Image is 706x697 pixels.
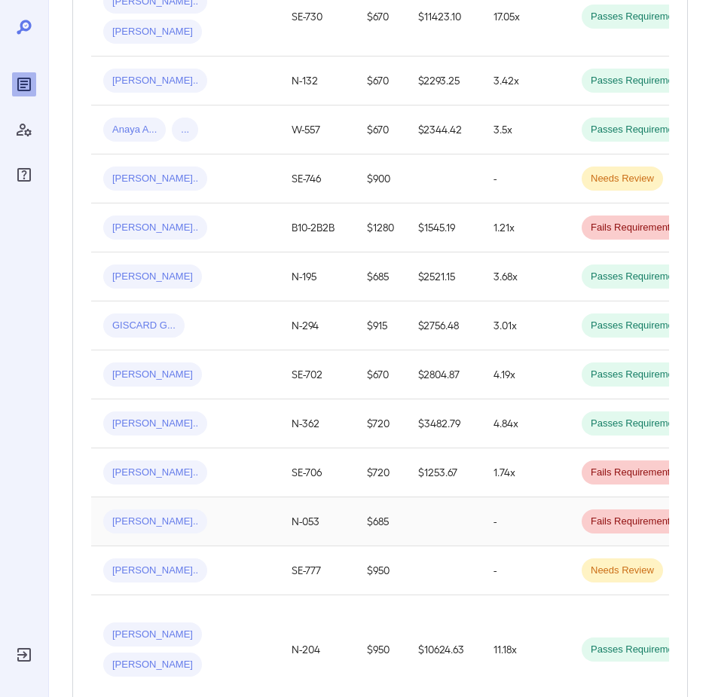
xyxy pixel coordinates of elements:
[406,252,481,301] td: $2521.15
[355,301,406,350] td: $915
[582,564,663,578] span: Needs Review
[582,123,695,137] span: Passes Requirements
[481,497,570,546] td: -
[582,10,695,24] span: Passes Requirements
[582,466,684,480] span: Fails Requirements
[355,154,406,203] td: $900
[103,270,202,284] span: [PERSON_NAME]
[481,399,570,448] td: 4.84x
[103,319,185,333] span: GISCARD G...
[280,399,355,448] td: N-362
[406,105,481,154] td: $2344.42
[12,72,36,96] div: Reports
[280,154,355,203] td: SE-746
[280,546,355,595] td: SE-777
[355,448,406,497] td: $720
[481,350,570,399] td: 4.19x
[355,105,406,154] td: $670
[12,118,36,142] div: Manage Users
[582,221,684,235] span: Fails Requirements
[481,105,570,154] td: 3.5x
[406,448,481,497] td: $1253.67
[582,270,695,284] span: Passes Requirements
[582,319,695,333] span: Passes Requirements
[103,417,207,431] span: [PERSON_NAME]..
[582,172,663,186] span: Needs Review
[280,105,355,154] td: W-557
[103,172,207,186] span: [PERSON_NAME]..
[280,301,355,350] td: N-294
[103,658,202,672] span: [PERSON_NAME]
[280,350,355,399] td: SE-702
[406,301,481,350] td: $2756.48
[355,497,406,546] td: $685
[103,466,207,480] span: [PERSON_NAME]..
[406,57,481,105] td: $2293.25
[582,643,695,657] span: Passes Requirements
[103,25,202,39] span: [PERSON_NAME]
[103,515,207,529] span: [PERSON_NAME]..
[103,628,202,642] span: [PERSON_NAME]
[481,252,570,301] td: 3.68x
[103,368,202,382] span: [PERSON_NAME]
[280,203,355,252] td: B10-2B2B
[103,123,166,137] span: Anaya A...
[481,301,570,350] td: 3.01x
[355,350,406,399] td: $670
[280,57,355,105] td: N-132
[355,203,406,252] td: $1280
[481,203,570,252] td: 1.21x
[280,252,355,301] td: N-195
[12,163,36,187] div: FAQ
[406,203,481,252] td: $1545.19
[481,546,570,595] td: -
[481,448,570,497] td: 1.74x
[103,221,207,235] span: [PERSON_NAME]..
[172,123,198,137] span: ...
[582,417,695,431] span: Passes Requirements
[481,57,570,105] td: 3.42x
[280,497,355,546] td: N-053
[406,350,481,399] td: $2804.87
[355,252,406,301] td: $685
[406,399,481,448] td: $3482.79
[103,564,207,578] span: [PERSON_NAME]..
[582,515,684,529] span: Fails Requirements
[355,57,406,105] td: $670
[280,448,355,497] td: SE-706
[582,74,695,88] span: Passes Requirements
[103,74,207,88] span: [PERSON_NAME]..
[481,154,570,203] td: -
[582,368,695,382] span: Passes Requirements
[355,399,406,448] td: $720
[12,643,36,667] div: Log Out
[355,546,406,595] td: $950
